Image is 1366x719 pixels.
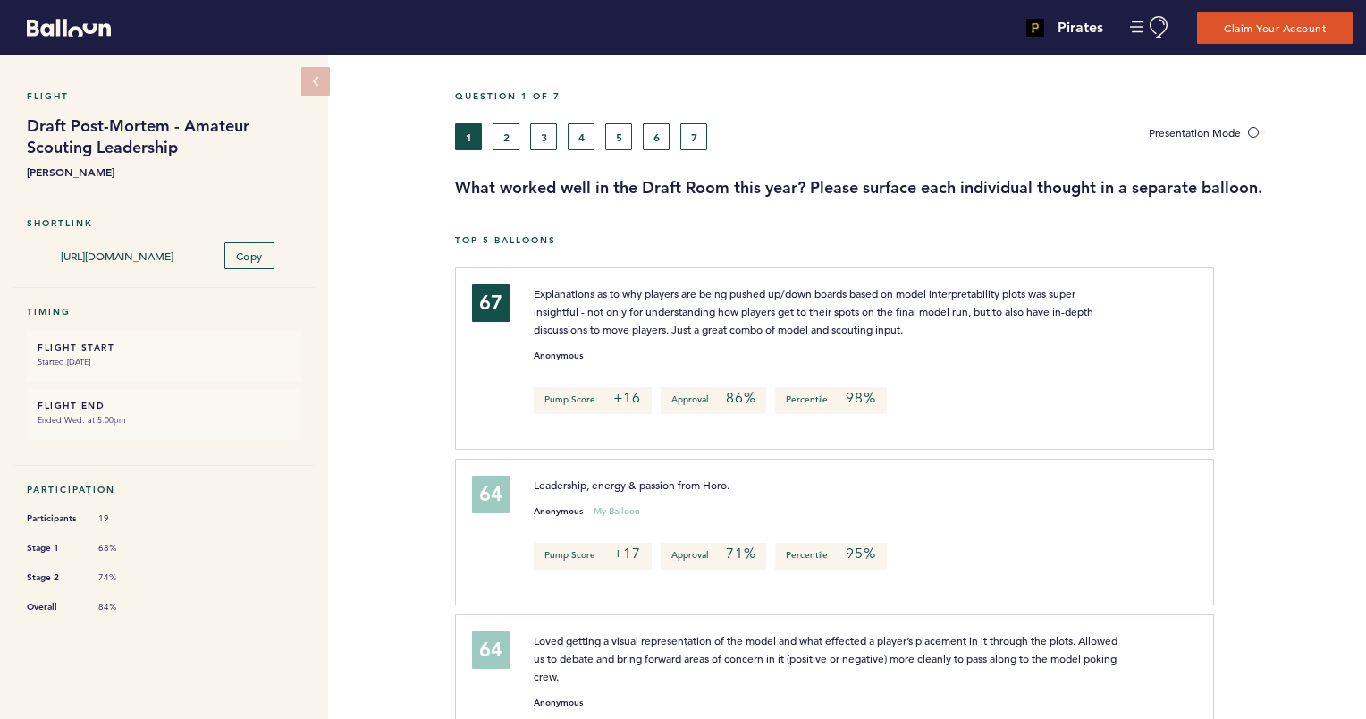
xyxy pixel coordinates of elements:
[98,601,152,613] span: 84%
[27,510,80,528] span: Participants
[27,19,111,37] svg: Balloon
[455,177,1353,199] h3: What worked well in the Draft Room this year? Please surface each individual thought in a separat...
[643,123,670,150] button: 6
[455,123,482,150] button: 1
[472,631,510,669] div: 64
[27,115,301,158] h1: Draft Post-Mortem - Amateur Scouting Leadership
[534,286,1096,336] span: Explanations as to why players are being pushed up/down boards based on model interpretability pl...
[236,249,263,263] span: Copy
[27,217,301,229] h5: Shortlink
[224,242,274,269] button: Copy
[472,284,510,322] div: 67
[726,545,755,563] em: 71%
[846,389,875,407] em: 98%
[534,543,652,570] p: Pump Score
[38,353,291,371] small: Started [DATE]
[1149,125,1241,140] span: Presentation Mode
[534,478,729,492] span: Leadership, energy & passion from Horo.
[1058,17,1103,38] h4: Pirates
[472,476,510,513] div: 64
[27,484,301,495] h5: Participation
[13,18,111,37] a: Balloon
[594,507,640,516] small: My Balloon
[98,571,152,584] span: 74%
[726,389,755,407] em: 86%
[27,598,80,616] span: Overall
[605,123,632,150] button: 5
[534,698,583,707] small: Anonymous
[27,163,301,181] b: [PERSON_NAME]
[775,387,886,414] p: Percentile
[661,387,766,414] p: Approval
[455,234,1353,246] h5: Top 5 Balloons
[534,633,1120,683] span: Loved getting a visual representation of the model and what effected a player’s placement in it t...
[846,545,875,563] em: 95%
[534,387,652,414] p: Pump Score
[455,90,1353,102] h5: Question 1 of 7
[613,545,641,563] em: +17
[775,543,886,570] p: Percentile
[38,342,291,353] h6: FLIGHT START
[27,90,301,102] h5: Flight
[534,351,583,360] small: Anonymous
[27,569,80,587] span: Stage 2
[661,543,766,570] p: Approval
[98,512,152,525] span: 19
[493,123,519,150] button: 2
[530,123,557,150] button: 3
[1197,12,1353,44] button: Claim Your Account
[613,389,641,407] em: +16
[534,507,583,516] small: Anonymous
[98,542,152,554] span: 68%
[568,123,594,150] button: 4
[680,123,707,150] button: 7
[27,306,301,317] h5: Timing
[1130,16,1170,38] button: Manage Account
[38,411,291,429] small: Ended Wed. at 5:00pm
[38,400,291,411] h6: FLIGHT END
[27,539,80,557] span: Stage 1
